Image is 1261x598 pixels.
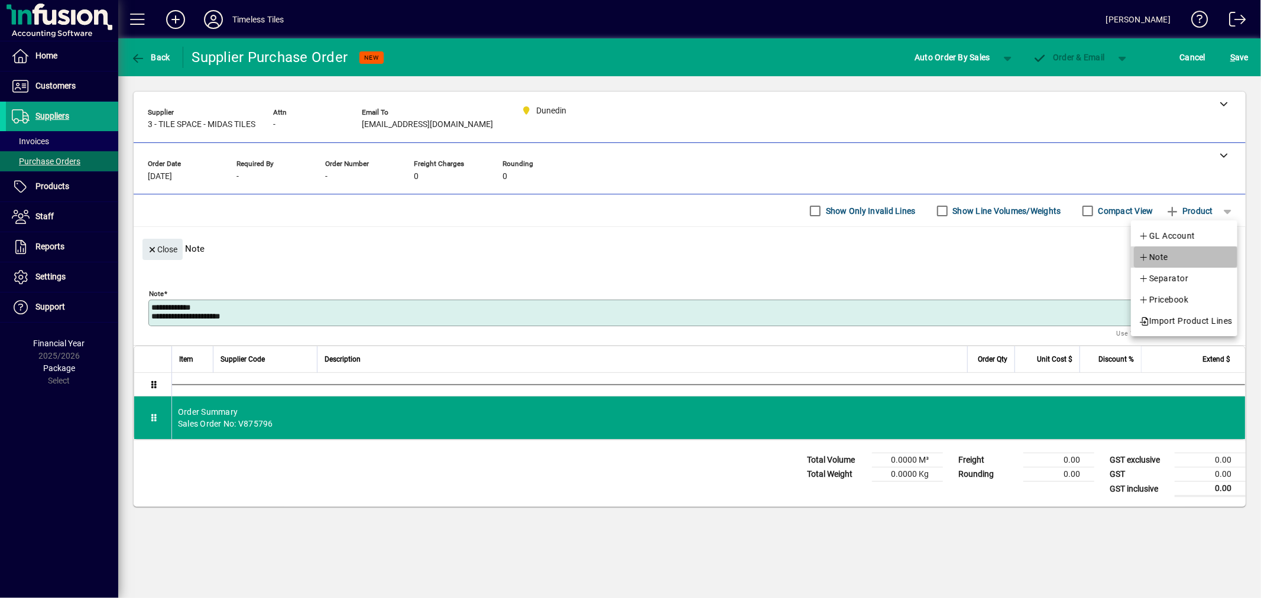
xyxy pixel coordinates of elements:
span: Separator [1139,271,1188,285]
span: Import Product Lines [1139,314,1233,328]
span: Note [1139,250,1168,264]
span: Pricebook [1139,292,1188,307]
button: Separator [1131,268,1237,289]
button: GL Account [1131,225,1237,246]
button: Import Product Lines [1131,310,1237,331]
button: Note [1131,246,1237,268]
span: GL Account [1139,229,1195,243]
button: Pricebook [1131,289,1237,310]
